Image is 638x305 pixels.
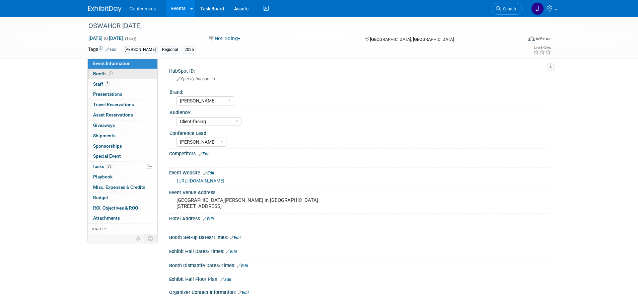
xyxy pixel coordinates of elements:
[88,89,157,99] a: Presentations
[102,35,109,41] span: to
[105,81,110,86] span: 2
[176,76,215,81] span: Specify hubspot id
[92,226,102,231] span: more
[88,121,157,131] a: Giveaways
[169,128,547,137] div: Conference Lead:
[169,168,550,176] div: Event Website:
[88,193,157,203] a: Budget
[203,171,214,175] a: Edit
[93,61,131,66] span: Event Information
[88,203,157,213] a: ROI, Objectives & ROO
[160,46,180,53] div: Regional
[226,249,237,254] a: Edit
[88,141,157,151] a: Sponsorships
[88,69,157,79] a: Booth
[169,214,550,222] div: Hotel Address:
[531,2,544,15] img: Jenny Clavero
[169,260,550,269] div: Booth Dismantle Dates/Times:
[199,152,210,156] a: Edit
[93,112,133,118] span: Asset Reservations
[88,6,122,12] img: ExhibitDay
[370,37,454,42] span: [GEOGRAPHIC_DATA], [GEOGRAPHIC_DATA]
[237,263,248,268] a: Edit
[183,46,196,53] div: 2025
[88,131,157,141] a: Shipments
[93,205,138,211] span: ROI, Objectives & ROO
[88,46,117,54] td: Tags
[528,36,535,41] img: Format-Inperson.png
[536,36,552,41] div: In-Person
[533,46,551,49] div: Event Rating
[106,164,113,169] span: 0%
[93,174,113,179] span: Playbook
[176,197,321,209] pre: [GEOGRAPHIC_DATA][PERSON_NAME] in [GEOGRAPHIC_DATA] [STREET_ADDRESS]
[88,224,157,234] a: more
[88,110,157,120] a: Asset Reservations
[169,149,550,157] div: Competitors:
[169,232,550,241] div: Booth Set-up Dates/Times:
[220,277,231,282] a: Edit
[86,20,512,32] div: OSWAHCR [DATE]
[93,215,120,221] span: Attachments
[88,172,157,182] a: Playbook
[123,46,158,53] div: [PERSON_NAME]
[501,6,516,11] span: Search
[93,195,108,200] span: Budget
[92,164,113,169] span: Tasks
[93,91,122,97] span: Presentations
[93,102,134,107] span: Travel Reservations
[169,66,550,74] div: HubSpot ID:
[93,153,121,159] span: Special Event
[169,187,550,196] div: Event Venue Address:
[93,71,114,76] span: Booth
[144,234,157,243] td: Toggle Event Tabs
[93,184,145,190] span: Misc. Expenses & Credits
[169,87,547,95] div: Brand:
[88,59,157,69] a: Event Information
[88,100,157,110] a: Travel Reservations
[230,235,241,240] a: Edit
[132,234,144,243] td: Personalize Event Tab Strip
[169,287,550,296] div: Organizer Contact Information:
[93,81,110,87] span: Staff
[88,213,157,223] a: Attachments
[238,290,249,295] a: Edit
[169,246,550,255] div: Exhibit Hall Dates/Times:
[88,151,157,161] a: Special Event
[105,47,117,52] a: Edit
[88,79,157,89] a: Staff2
[88,35,123,41] span: [DATE] [DATE]
[93,133,116,138] span: Shipments
[483,35,552,45] div: Event Format
[108,71,114,76] span: Booth not reserved yet
[124,36,136,41] span: (1 day)
[88,162,157,172] a: Tasks0%
[88,182,157,193] a: Misc. Expenses & Credits
[492,3,522,15] a: Search
[169,107,547,116] div: Audience:
[130,6,156,11] span: Conferences
[93,123,115,128] span: Giveaways
[206,35,243,42] button: Not Going
[177,178,224,183] a: [URL][DOMAIN_NAME]
[169,274,550,283] div: Exhibit Hall Floor Plan:
[93,143,122,149] span: Sponsorships
[203,217,214,221] a: Edit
